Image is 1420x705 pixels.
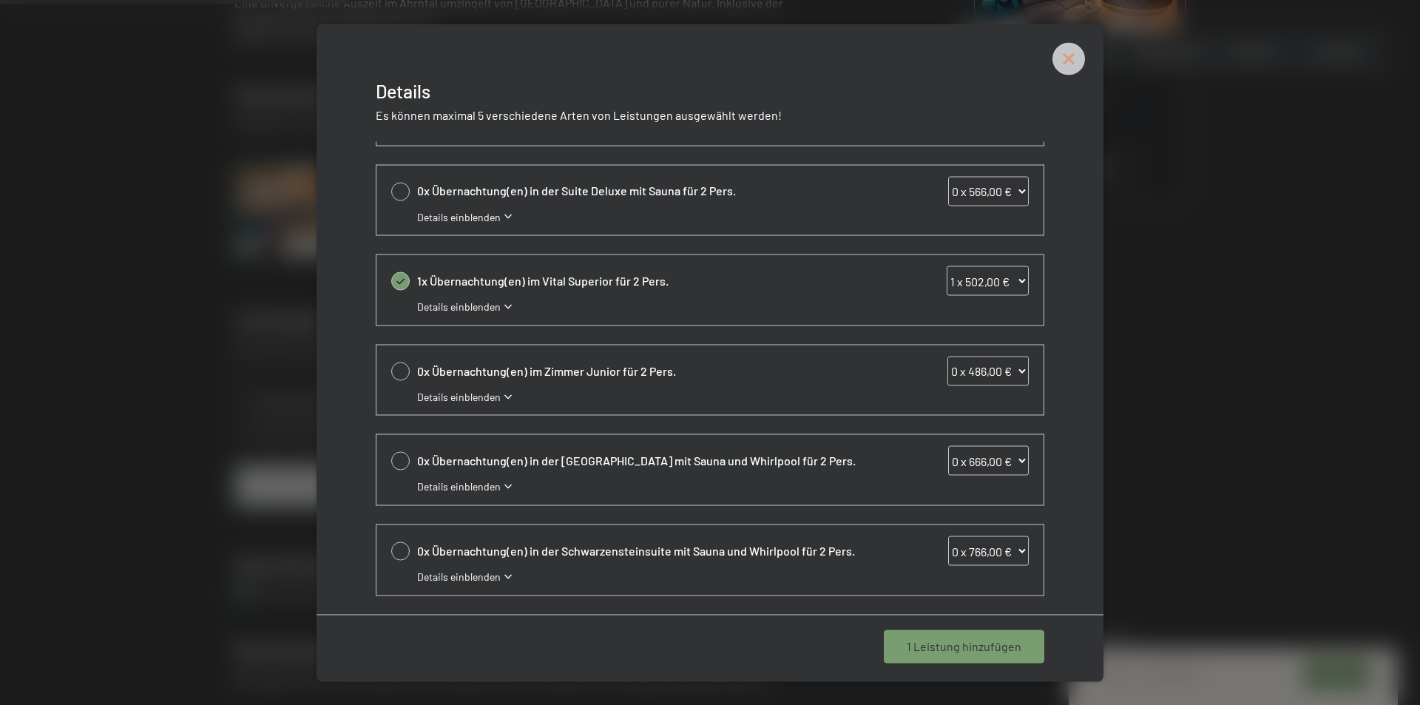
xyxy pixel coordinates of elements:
[417,300,501,314] span: Details einblenden
[417,389,501,404] span: Details einblenden
[907,638,1021,655] span: 1 Leistung hinzufügen
[417,570,501,584] span: Details einblenden
[417,453,876,469] span: 0x Übernachtung(en) in der [GEOGRAPHIC_DATA] mit Sauna und Whirlpool für 2 Pers.
[376,79,430,101] span: Details
[417,183,876,199] span: 0x Übernachtung(en) in der Suite Deluxe mit Sauna für 2 Pers.
[417,362,876,379] span: 0x Übernachtung(en) im Zimmer Junior für 2 Pers.
[417,209,501,224] span: Details einblenden
[417,273,876,289] span: 1x Übernachtung(en) im Vital Superior für 2 Pers.
[376,107,1044,123] p: Es können maximal 5 verschiedene Arten von Leistungen ausgewählt werden!
[417,542,876,559] span: 0x Übernachtung(en) in der Schwarzensteinsuite mit Sauna und Whirlpool für 2 Pers.
[417,479,501,494] span: Details einblenden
